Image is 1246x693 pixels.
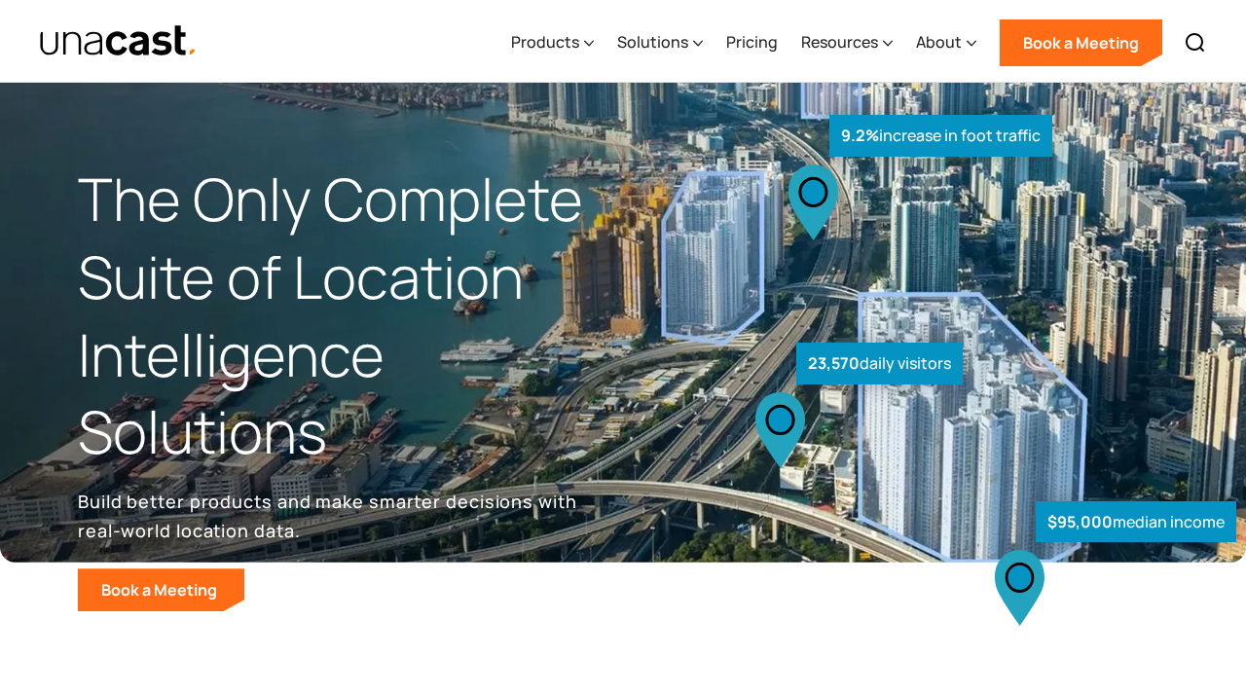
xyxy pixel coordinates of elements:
[78,568,244,611] a: Book a Meeting
[78,161,623,471] h1: The Only Complete Suite of Location Intelligence Solutions
[726,3,778,83] a: Pricing
[78,487,584,545] p: Build better products and make smarter decisions with real-world location data.
[801,30,878,54] div: Resources
[617,30,688,54] div: Solutions
[39,24,198,58] a: home
[1184,31,1207,55] img: Search icon
[617,3,703,83] div: Solutions
[916,3,976,83] div: About
[511,30,579,54] div: Products
[808,352,860,374] strong: 23,570
[801,3,893,83] div: Resources
[1047,511,1113,532] strong: $95,000
[841,125,879,146] strong: 9.2%
[1000,19,1162,66] a: Book a Meeting
[1036,501,1236,543] div: median income
[796,343,963,384] div: daily visitors
[39,24,198,58] img: Unacast text logo
[916,30,962,54] div: About
[511,3,594,83] div: Products
[829,115,1052,157] div: increase in foot traffic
